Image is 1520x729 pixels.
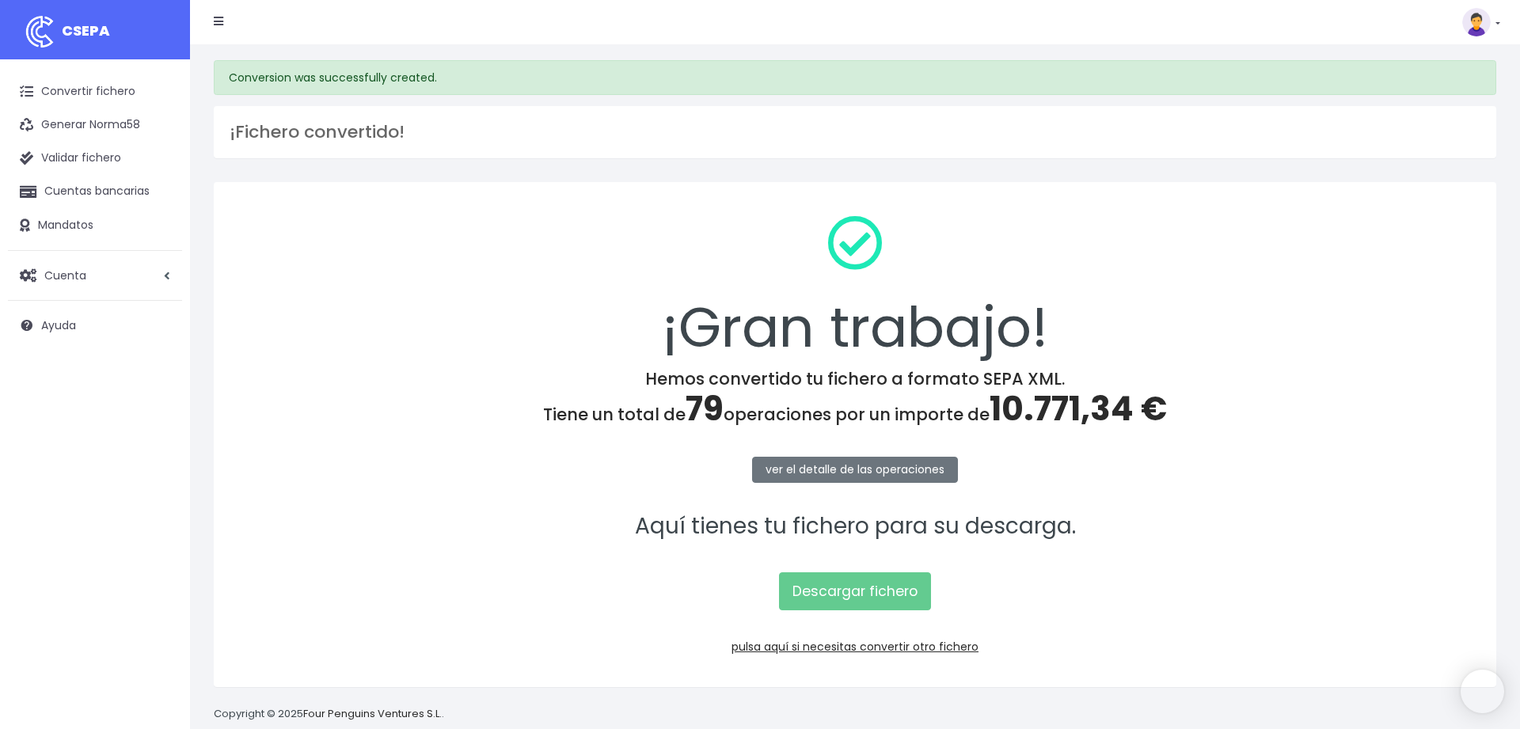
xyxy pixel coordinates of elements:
[8,108,182,142] a: Generar Norma58
[303,706,442,721] a: Four Penguins Ventures S.L.
[214,706,444,723] p: Copyright © 2025 .
[8,259,182,292] a: Cuenta
[8,75,182,108] a: Convertir fichero
[20,12,59,51] img: logo
[731,639,978,655] a: pulsa aquí si necesitas convertir otro fichero
[8,142,182,175] a: Validar fichero
[214,60,1496,95] div: Conversion was successfully created.
[8,209,182,242] a: Mandatos
[234,369,1476,429] h4: Hemos convertido tu fichero a formato SEPA XML. Tiene un total de operaciones por un importe de
[44,267,86,283] span: Cuenta
[990,385,1167,432] span: 10.771,34 €
[8,309,182,342] a: Ayuda
[230,122,1480,142] h3: ¡Fichero convertido!
[234,509,1476,545] p: Aquí tienes tu fichero para su descarga.
[686,385,724,432] span: 79
[8,175,182,208] a: Cuentas bancarias
[41,317,76,333] span: Ayuda
[779,572,931,610] a: Descargar fichero
[234,203,1476,369] div: ¡Gran trabajo!
[1462,8,1491,36] img: profile
[752,457,958,483] a: ver el detalle de las operaciones
[62,21,110,40] span: CSEPA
